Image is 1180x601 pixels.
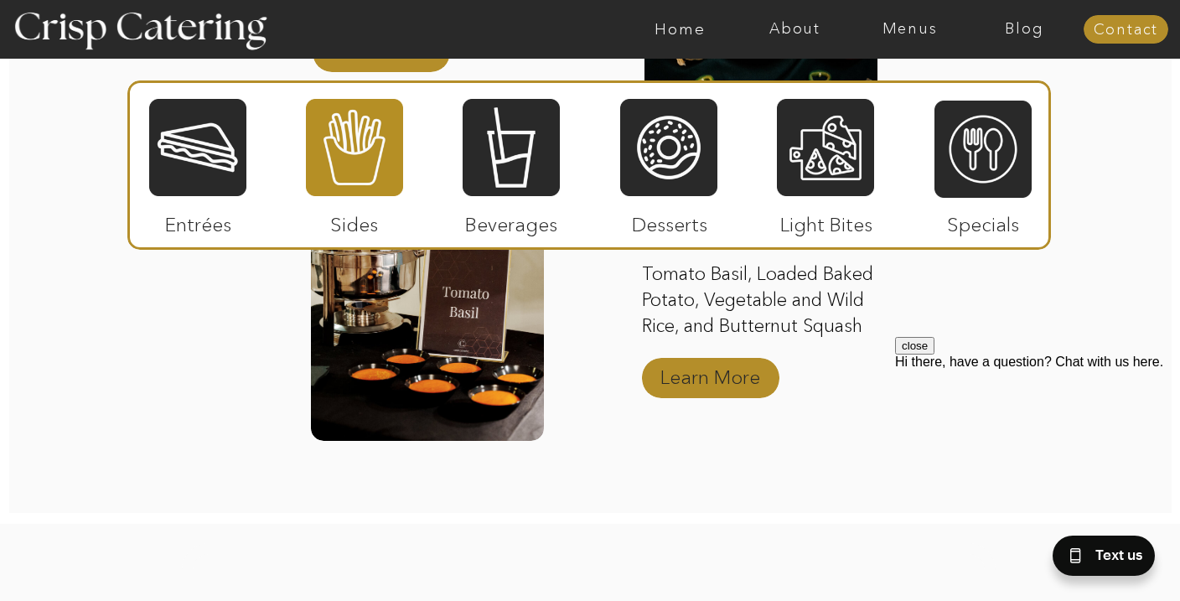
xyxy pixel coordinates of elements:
a: About [737,21,852,38]
p: Sides [298,196,410,245]
a: Learn More [655,349,766,397]
a: Blog [967,21,1082,38]
p: Specials [927,196,1038,245]
a: Menus [852,21,967,38]
iframe: podium webchat widget bubble [1012,517,1180,601]
a: Learn More [325,23,437,71]
a: Contact [1084,22,1168,39]
p: Entrées [142,196,254,245]
p: Desserts [613,196,725,245]
iframe: podium webchat widget prompt [895,337,1180,538]
p: Tomato Basil, Loaded Baked Potato, Vegetable and Wild Rice, and Butternut Squash [642,262,900,342]
p: Light Bites [770,196,882,245]
a: Home [623,21,737,38]
p: Beverages [455,196,567,245]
